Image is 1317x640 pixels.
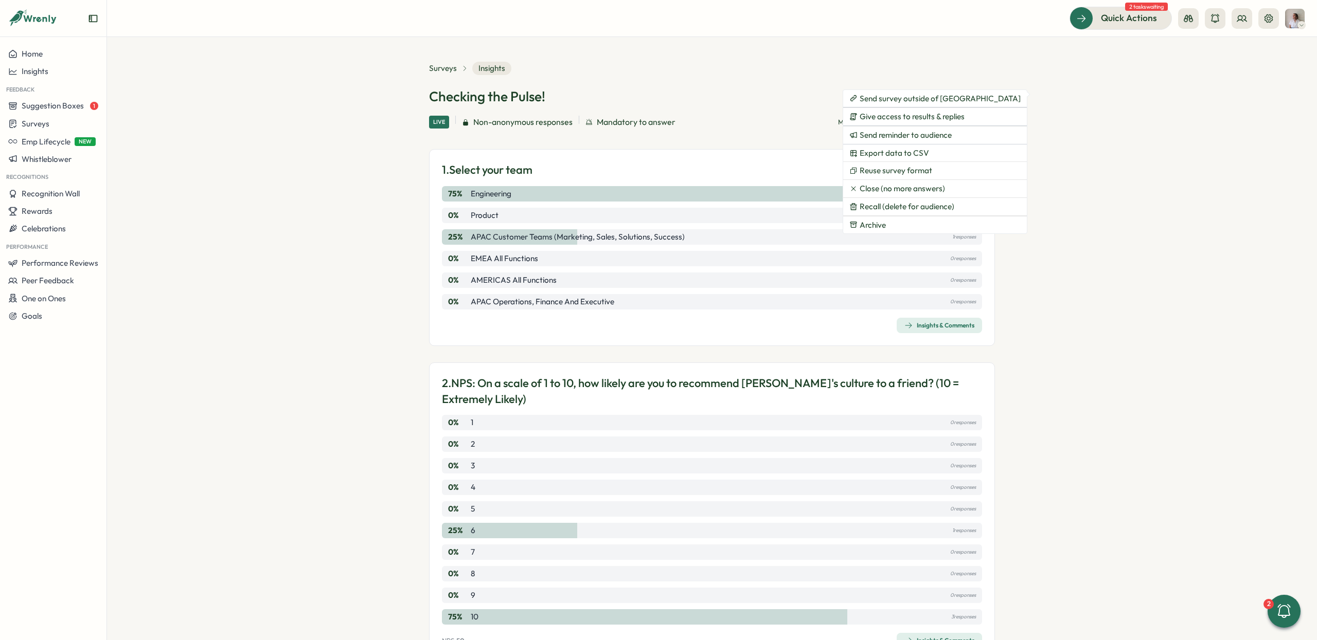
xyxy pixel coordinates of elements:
p: 0 responses [950,275,976,286]
p: 1 responses [952,525,976,536]
span: Home [22,49,43,59]
button: Close (no more answers) [843,180,1027,197]
p: 75 % [448,188,469,199]
span: Recognition Wall [22,189,80,198]
p: 5 [471,503,475,515]
p: 0 responses [950,590,976,601]
h1: Checking the Pulse! [429,87,545,105]
div: 2 [1263,599,1274,609]
span: Rewards [22,206,52,216]
p: 0 responses [950,296,976,307]
p: 8 [471,568,475,579]
p: 1 [471,417,473,428]
span: Send survey outside of [GEOGRAPHIC_DATA] [860,94,1021,103]
span: Close (no more answers) [860,184,945,193]
p: 3 responses [951,611,976,623]
span: Insights [22,66,48,76]
button: Expand sidebar [88,13,98,24]
span: Reuse survey format [860,166,932,175]
p: Product [471,210,499,221]
p: 0 % [448,568,469,579]
p: 0 responses [950,546,976,558]
p: 0 % [448,296,469,307]
p: 0 % [448,482,469,493]
p: 0 % [448,417,469,428]
p: 0 responses [950,253,976,264]
p: 10 [471,611,478,623]
p: 0 responses [950,568,976,579]
p: 0 % [448,275,469,286]
p: 9 [471,590,475,601]
p: 0 % [448,210,469,221]
p: 75 % [448,611,469,623]
span: Insights [472,62,511,75]
span: 1 [90,102,98,110]
div: Insights & Comments [904,321,974,330]
button: Export data to CSV [843,144,1027,162]
span: One on Ones [22,294,66,303]
button: Send survey outside of [GEOGRAPHIC_DATA] [843,90,1027,107]
span: Quick Actions [1101,11,1157,25]
p: 0 responses [950,482,976,493]
span: Archive [860,221,886,230]
div: Live [429,116,449,129]
p: 2 [471,438,475,450]
p: 0 % [448,546,469,558]
p: 4 [471,482,475,493]
p: 0 responses [950,438,976,450]
button: Insights & Comments [897,318,982,333]
p: 2. NPS: On a scale of 1 to 10, how likely are you to recommend [PERSON_NAME]'s culture to a frien... [442,375,982,407]
p: 0 responses [950,460,976,471]
p: 1 responses [952,231,976,243]
span: Goals [22,311,42,321]
p: Engineering [471,188,511,199]
p: EMEA All Functions [471,253,538,264]
p: 1. Select your team [442,162,532,178]
span: Mandatory to answer [597,116,675,129]
span: Send reminder to audience [860,131,952,140]
span: Suggestion Boxes [22,101,84,111]
span: Whistleblower [22,154,72,164]
span: Peer Feedback [22,276,74,285]
span: NEW [75,137,96,146]
span: Non-anonymous responses [473,116,573,129]
p: 0 % [448,460,469,471]
p: 0 % [448,590,469,601]
p: AMERICAS All Functions [471,275,557,286]
span: Give access to results & replies [860,112,965,121]
p: 0 % [448,253,469,264]
p: Managed by [838,118,929,127]
p: 0 % [448,503,469,515]
button: Recall (delete for audience) [843,198,1027,215]
p: 0 responses [950,503,976,515]
button: Give access to results & replies [843,108,1027,125]
span: 2 tasks waiting [1125,3,1168,11]
p: 0 responses [950,417,976,428]
p: 25 % [448,525,469,536]
p: 0 % [448,438,469,450]
p: 6 [471,525,475,536]
p: APAC Operations, Finance and Executive [471,296,614,307]
button: Reuse survey format [843,162,1027,179]
span: Export data to CSV [860,149,929,158]
span: Surveys [22,119,49,129]
button: Quick Actions [1070,7,1172,29]
span: Performance Reviews [22,258,98,268]
p: 25 % [448,231,469,243]
button: Archive [843,216,1027,234]
a: Surveys [429,63,457,74]
p: 3 [471,460,475,471]
img: Alejandra Catania [1285,9,1305,28]
span: Recall (delete for audience) [860,202,954,211]
p: APAC Customer Teams (Marketing, Sales, Solutions, Success) [471,231,685,243]
span: Emp Lifecycle [22,137,70,147]
p: 7 [471,546,475,558]
button: 2 [1268,595,1301,628]
span: Celebrations [22,224,66,233]
button: Send reminder to audience [843,126,1027,144]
